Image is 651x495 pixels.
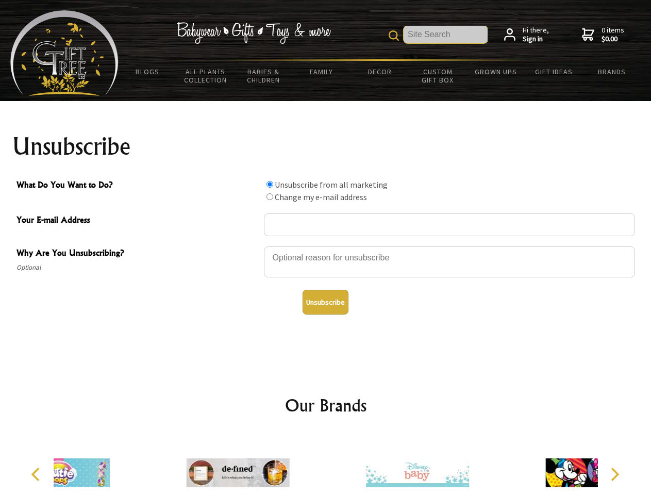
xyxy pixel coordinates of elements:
[523,35,549,44] strong: Sign in
[16,213,259,228] span: Your E-mail Address
[264,213,635,236] input: Your E-mail Address
[350,61,409,82] a: Decor
[176,22,331,44] img: Babywear - Gifts - Toys & more
[523,26,549,44] span: Hi there,
[389,30,399,41] img: product search
[177,61,235,91] a: All Plants Collection
[16,246,259,261] span: Why Are You Unsubscribing?
[12,134,639,159] h1: Unsubscribe
[404,26,488,43] input: Site Search
[293,61,351,82] a: Family
[582,26,624,44] a: 0 items$0.00
[466,61,525,82] a: Grown Ups
[266,193,273,200] input: What Do You Want to Do?
[26,463,48,486] button: Previous
[303,290,348,315] button: Unsubscribe
[603,463,626,486] button: Next
[602,35,624,44] strong: $0.00
[504,26,549,44] a: Hi there,Sign in
[10,10,119,96] img: Babyware - Gifts - Toys and more...
[583,61,641,82] a: Brands
[21,393,631,418] h2: Our Brands
[235,61,293,91] a: Babies & Children
[275,179,388,190] label: Unsubscribe from all marketing
[525,61,583,82] a: Gift Ideas
[266,181,273,188] input: What Do You Want to Do?
[16,261,259,274] span: Optional
[119,61,177,82] a: BLOGS
[16,178,259,193] span: What Do You Want to Do?
[275,192,367,202] label: Change my e-mail address
[602,25,624,44] span: 0 items
[264,246,635,277] textarea: Why Are You Unsubscribing?
[409,61,467,91] a: Custom Gift Box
